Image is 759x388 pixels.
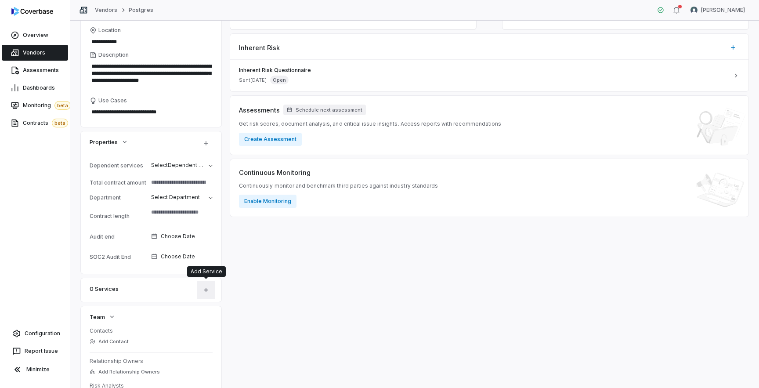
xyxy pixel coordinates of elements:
[701,7,745,14] span: [PERSON_NAME]
[296,107,362,113] span: Schedule next assessment
[161,233,195,240] span: Choose Date
[2,45,68,61] a: Vendors
[690,7,698,14] img: Zi Chong Kao avatar
[90,358,213,365] dt: Relationship Owners
[2,115,68,131] a: Contractsbeta
[4,361,66,378] button: Minimize
[2,80,68,96] a: Dashboards
[98,27,121,34] span: Location
[23,67,59,74] span: Assessments
[129,7,153,14] a: Postgres
[161,253,195,260] span: Choose Date
[239,168,311,177] span: Continuous Monitoring
[239,67,729,74] span: Inherent Risk Questionnaire
[90,254,148,260] div: SOC2 Audit End
[87,134,131,150] button: Properties
[2,62,68,78] a: Assessments
[4,326,66,341] a: Configuration
[23,84,55,91] span: Dashboards
[90,313,105,321] span: Team
[151,162,221,168] span: Select Dependent services
[230,60,748,91] a: Inherent Risk QuestionnaireSent[DATE]Open
[148,227,216,246] button: Choose Date
[52,119,68,127] span: beta
[23,32,48,39] span: Overview
[239,105,280,115] span: Assessments
[270,76,289,84] span: Open
[23,119,68,127] span: Contracts
[685,4,750,17] button: Zi Chong Kao avatar[PERSON_NAME]
[90,213,148,219] div: Contract length
[2,98,68,113] a: Monitoringbeta
[148,247,216,266] button: Choose Date
[90,233,148,240] div: Audit end
[239,133,302,146] button: Create Assessment
[23,101,71,110] span: Monitoring
[90,36,213,48] input: Location
[11,7,53,16] img: logo-D7KZi-bG.svg
[98,51,129,58] span: Description
[26,366,50,373] span: Minimize
[90,60,213,94] textarea: Description
[87,309,118,325] button: Team
[90,179,148,186] div: Total contract amount
[239,43,280,52] span: Inherent Risk
[90,194,148,201] div: Department
[90,138,118,146] span: Properties
[239,77,267,83] span: Sent [DATE]
[87,334,131,349] button: Add Contact
[98,369,160,375] span: Add Relationship Owners
[25,330,60,337] span: Configuration
[4,343,66,359] button: Report Issue
[23,49,45,56] span: Vendors
[95,7,117,14] a: Vendors
[90,106,213,118] textarea: Use Cases
[239,182,438,189] span: Continuously monitor and benchmark third parties against industry standards
[90,162,148,169] div: Dependent services
[25,348,58,355] span: Report Issue
[54,101,71,110] span: beta
[90,327,213,334] dt: Contacts
[98,97,127,104] span: Use Cases
[239,120,501,127] span: Get risk scores, document analysis, and critical issue insights. Access reports with recommendations
[239,195,296,208] button: Enable Monitoring
[191,268,222,275] div: Add Service
[2,27,68,43] a: Overview
[283,105,366,115] button: Schedule next assessment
